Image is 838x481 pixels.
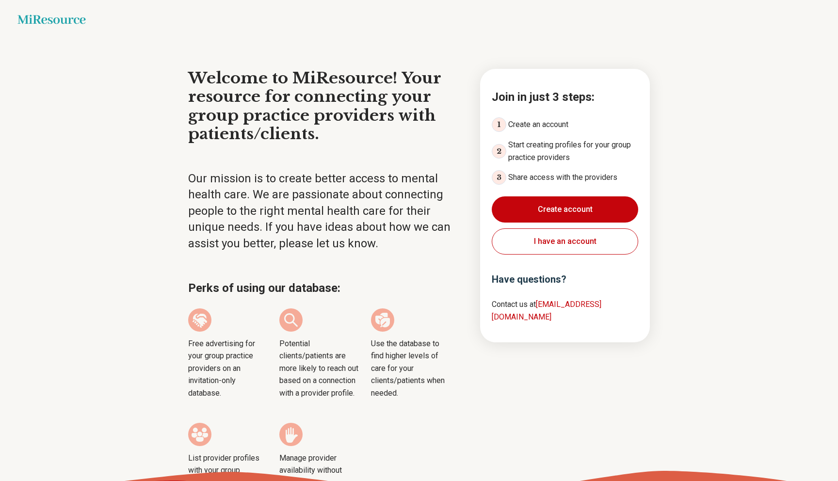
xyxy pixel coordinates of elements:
span: Use the database to find higher levels of care for your clients/patients when needed. [371,337,451,400]
h2: Perks of using our database: [188,279,463,297]
span: Free advertising for your group practice providers on an invitation-only database. [188,337,268,400]
h2: Join in just 3 steps: [492,88,638,106]
h1: Welcome to MiResource! Your resource for connecting your group practice providers with patients/c... [188,69,463,144]
li: Start creating profiles for your group practice providers [492,139,638,163]
p: Contact us at [492,298,638,323]
button: Create account [492,196,638,223]
li: Create an account [492,117,638,132]
li: Share access with the providers [492,170,638,185]
span: Potential clients/patients are more likely to reach out based on a connection with a provider pro... [279,337,359,400]
p: Our mission is to create better access to mental health care. We are passionate about connecting ... [188,171,463,252]
a: [EMAIL_ADDRESS][DOMAIN_NAME] [492,300,601,321]
h3: Have questions? [492,272,638,287]
button: I have an account [492,228,638,255]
